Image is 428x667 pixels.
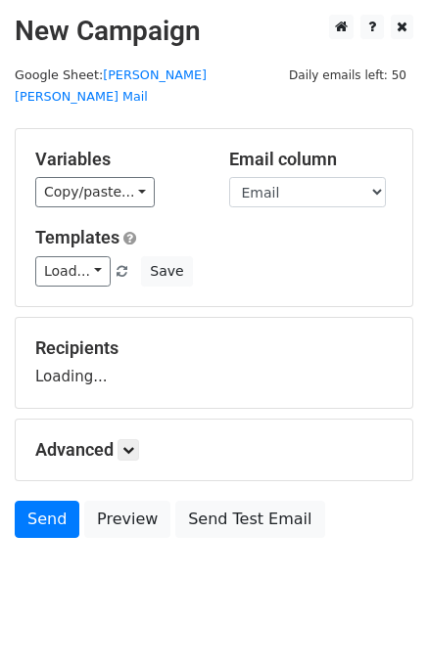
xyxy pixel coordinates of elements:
[15,67,207,105] small: Google Sheet:
[35,256,111,287] a: Load...
[15,67,207,105] a: [PERSON_NAME] [PERSON_NAME] Mail
[35,227,119,247] a: Templates
[15,15,413,48] h2: New Campaign
[330,573,428,667] iframe: Chat Widget
[84,501,170,538] a: Preview
[35,149,200,170] h5: Variables
[15,501,79,538] a: Send
[282,67,413,82] a: Daily emails left: 50
[141,256,192,287] button: Save
[35,177,155,207] a: Copy/paste...
[35,337,393,388] div: Loading...
[35,337,393,359] h5: Recipients
[229,149,394,170] h5: Email column
[35,439,393,461] h5: Advanced
[175,501,324,538] a: Send Test Email
[282,65,413,86] span: Daily emails left: 50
